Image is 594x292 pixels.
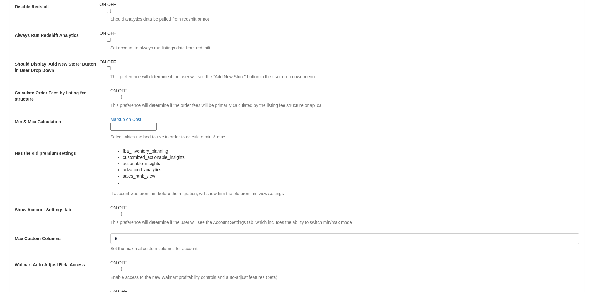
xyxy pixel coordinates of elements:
p: Select which method to use in order to calculate min & max. [110,134,579,140]
span: customized_actionable_insights [123,155,185,160]
label: Always Run Redshift Analytics [10,30,106,38]
p: If account was premium before the migration, will show him the old premium view\settings [110,190,579,197]
span: OFF [107,59,116,64]
span: This preference will determine if the user will see the "Add New Store" button in the user drop d... [110,73,579,80]
span: advanced_analytics [123,167,161,172]
label: Walmart Auto-Adjust Beta Access [10,259,106,268]
label: Disable Redshift [10,1,106,10]
span: fba_inventory_planning [123,149,168,154]
p: Set the maximal custom columns for account [110,245,579,252]
label: Min & Max Calculation [10,116,106,125]
span: ON [110,260,117,265]
span: ON [99,59,106,64]
span: OFF [107,31,116,36]
span: ON [110,205,117,210]
label: Show Account Settings tab [10,204,106,213]
span: Set account to always run listings data from redshift [110,45,579,51]
span: ON [110,88,117,93]
span: Markup on Cost [110,117,141,122]
span: OFF [118,260,127,265]
span: OFF [107,2,116,7]
span: OFF [118,88,127,93]
span: sales_rank_view [123,174,155,179]
span: OFF [118,205,127,210]
span: ON [99,31,106,36]
span: This preference will determine if the order fees will be primarily calculated by the listing fee ... [110,102,579,108]
label: Should Display 'Add New Store' Button in User Drop Down [10,59,106,73]
span: Should analytics data be pulled from redshift or not [110,16,579,22]
label: Max Custom Columns [10,233,106,242]
span: actionable_insights [123,161,160,166]
span: This preference will determine if the user will see the Account Settings tab, which includes the ... [110,219,579,225]
label: Calculate Order Fees by listing fee structure [10,88,106,102]
span: ON [99,2,106,7]
span: Enable access to the new Walmart profitability controls and auto-adjust features (beta) [110,274,579,280]
label: Has the old premium settings [10,148,106,156]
